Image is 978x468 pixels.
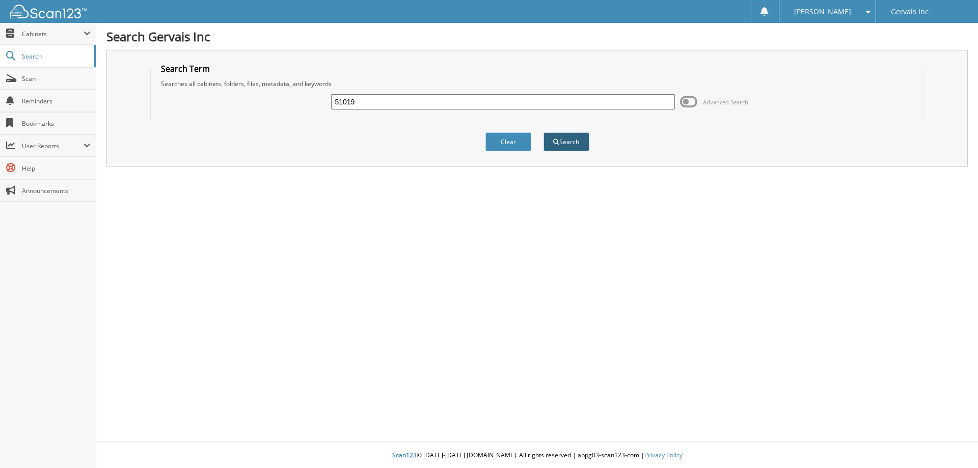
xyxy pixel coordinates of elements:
[156,63,215,74] legend: Search Term
[703,98,748,106] span: Advanced Search
[544,132,589,151] button: Search
[10,5,87,18] img: scan123-logo-white.svg
[156,79,919,88] div: Searches all cabinets, folders, files, metadata, and keywords
[22,164,91,173] span: Help
[794,9,851,15] span: [PERSON_NAME]
[22,186,91,195] span: Announcements
[644,451,683,459] a: Privacy Policy
[96,443,978,468] div: © [DATE]-[DATE] [DOMAIN_NAME]. All rights reserved | appg03-scan123-com |
[485,132,531,151] button: Clear
[22,119,91,128] span: Bookmarks
[106,28,968,45] h1: Search Gervais Inc
[22,30,84,38] span: Cabinets
[392,451,417,459] span: Scan123
[22,97,91,105] span: Reminders
[891,9,929,15] span: Gervais Inc
[22,142,84,150] span: User Reports
[927,419,978,468] iframe: Chat Widget
[22,52,89,61] span: Search
[22,74,91,83] span: Scan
